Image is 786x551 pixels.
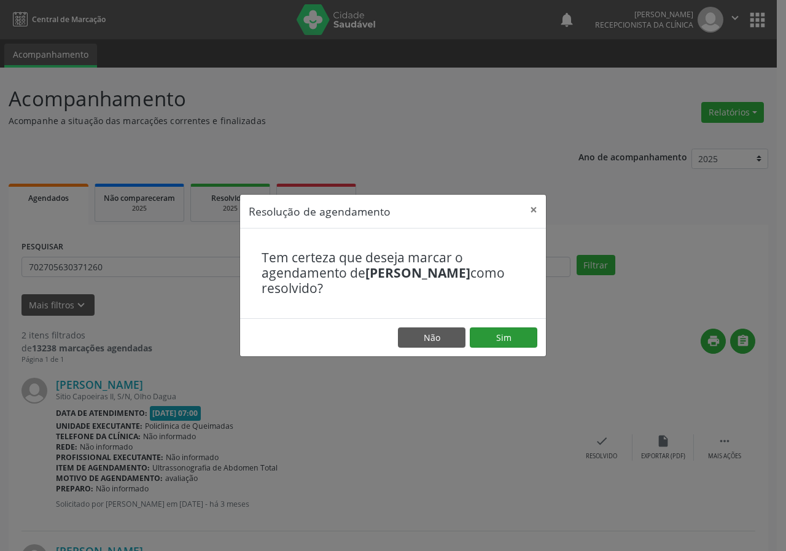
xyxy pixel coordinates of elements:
[398,327,465,348] button: Não
[262,250,524,297] h4: Tem certeza que deseja marcar o agendamento de como resolvido?
[249,203,391,219] h5: Resolução de agendamento
[470,327,537,348] button: Sim
[365,264,470,281] b: [PERSON_NAME]
[521,195,546,225] button: Close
